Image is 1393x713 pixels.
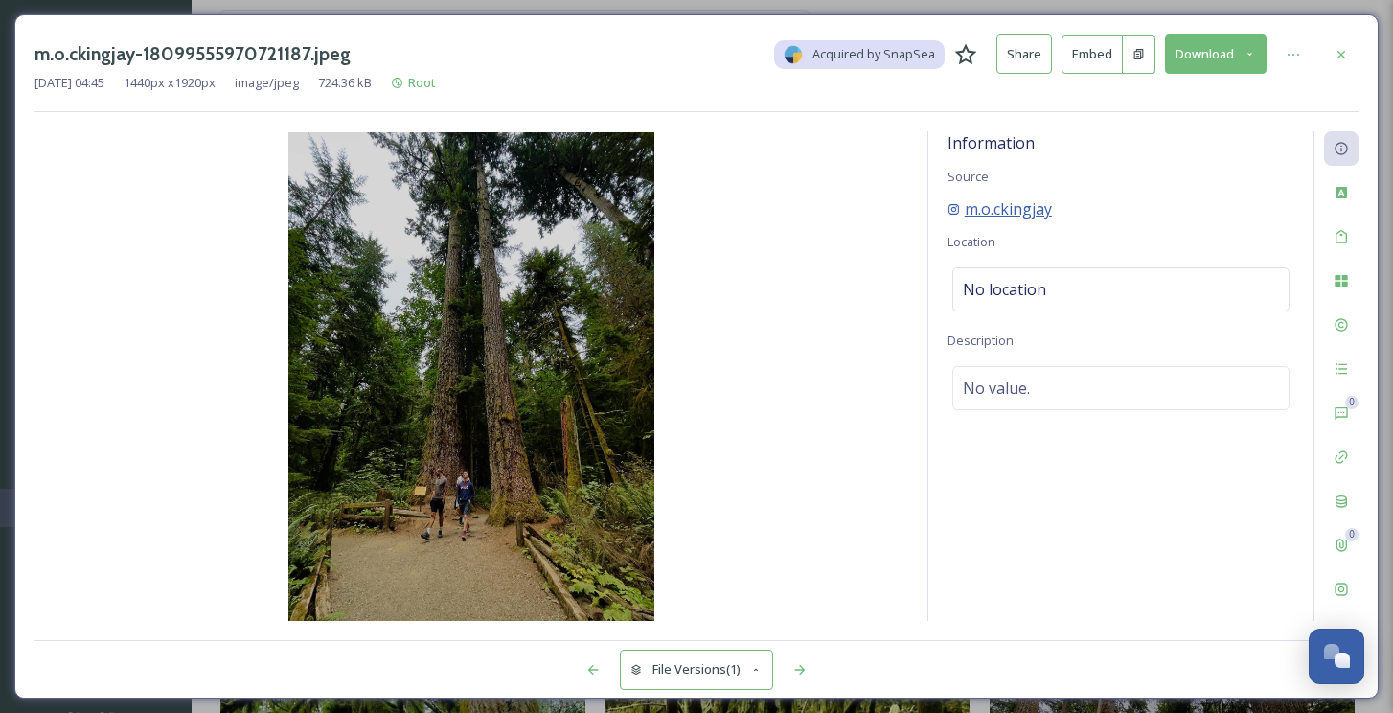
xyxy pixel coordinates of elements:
span: Location [948,233,995,250]
h3: m.o.ckingjay-18099555970721187.jpeg [34,40,351,68]
span: 724.36 kB [318,74,372,92]
button: File Versions(1) [620,650,773,689]
span: 1440 px x 1920 px [124,74,216,92]
span: No location [963,278,1046,301]
span: [DATE] 04:45 [34,74,104,92]
a: m.o.ckingjay [948,197,1052,220]
span: No value. [963,377,1030,400]
span: Information [948,132,1035,153]
span: m.o.ckingjay [965,197,1052,220]
span: Description [948,332,1014,349]
span: Acquired by SnapSea [812,45,935,63]
div: 0 [1345,396,1359,409]
img: m.o.ckingjay-18099555970721187.jpeg [34,132,908,621]
div: 0 [1345,528,1359,541]
img: snapsea-logo.png [784,45,803,64]
button: Share [996,34,1052,74]
button: Open Chat [1309,629,1364,684]
button: Download [1165,34,1267,74]
button: Embed [1062,35,1123,74]
span: Root [408,74,436,91]
span: image/jpeg [235,74,299,92]
span: Source [948,168,989,185]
